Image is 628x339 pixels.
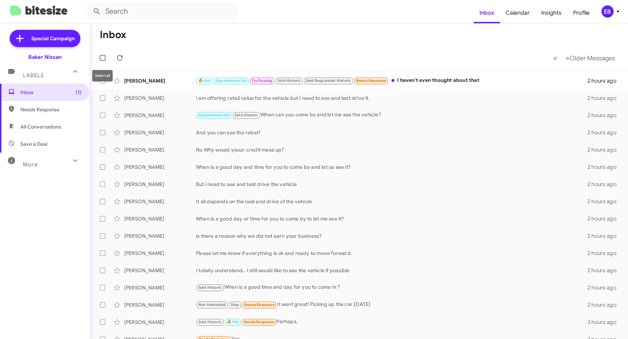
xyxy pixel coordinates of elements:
div: [PERSON_NAME] [124,319,196,326]
span: Older Messages [570,54,615,62]
div: Select all [92,70,113,82]
span: (1) [76,89,81,96]
div: I am offering retail value for the vehicle but I need to see and test drive it. [196,94,587,102]
span: Needs Response [244,302,275,307]
div: [PERSON_NAME] [124,146,196,153]
div: 2 hours ago [587,232,622,240]
div: [PERSON_NAME] [124,94,196,102]
input: Search [87,3,238,20]
div: 2 hours ago [587,163,622,171]
span: Labels [23,72,44,79]
div: [PERSON_NAME] [124,129,196,136]
div: But i need to see and test drive the vehicle [196,181,587,188]
div: [PERSON_NAME] [124,250,196,257]
div: 2 hours ago [587,267,622,274]
div: [PERSON_NAME] [124,267,196,274]
div: [PERSON_NAME] [124,198,196,205]
a: Calendar [500,3,535,23]
span: Not-Interested [198,302,226,307]
div: [PERSON_NAME] [124,163,196,171]
div: When is a good time and day for you to come in ? [196,283,587,292]
div: When is a good day or time for you to come by to let me see it? [196,215,587,222]
span: Sold Historic [235,113,258,117]
button: EB [595,5,620,18]
a: Profile [567,3,595,23]
span: Sold Historic [277,78,301,83]
span: Needs Response [20,106,81,113]
span: » [566,54,570,62]
div: is there a reason why we did not earn your business? [196,232,587,240]
div: [PERSON_NAME] [124,301,196,308]
span: 🔥 Hot [198,78,211,83]
span: Appointment Set [215,78,247,83]
span: Save a Deal [20,140,47,148]
h1: Inbox [100,29,126,41]
span: Needs Response [356,78,386,83]
div: 3 hours ago [587,319,622,326]
span: Sold Historic [198,285,222,290]
div: Please let me know if everything is ok and ready to move forward. [196,250,587,257]
div: 2 hours ago [587,129,622,136]
a: Insights [535,3,567,23]
div: [PERSON_NAME] [124,77,196,84]
div: 2 hours ago [587,94,622,102]
div: 2 hours ago [587,146,622,153]
span: Try Pausing [252,78,272,83]
button: Previous [549,51,562,65]
div: No Why would youur credit mess up? [196,146,587,153]
button: Next [561,51,619,65]
span: Needs Response [244,320,274,324]
div: I totally understand.. I still would like to see the vehicle if possible [196,267,587,274]
nav: Page navigation example [549,51,619,65]
div: [PERSON_NAME] [124,215,196,222]
span: Inbox [20,89,81,96]
div: 2 hours ago [587,198,622,205]
div: [PERSON_NAME] [124,284,196,291]
div: 2 hours ago [587,181,622,188]
div: 2 hours ago [587,284,622,291]
div: EB [601,5,614,18]
div: 2 hours ago [587,215,622,222]
span: Sold Responded Historic [306,78,351,83]
span: Sold Historic [198,320,222,324]
span: Stop [231,302,239,307]
div: And you can see the rebel? [196,129,587,136]
div: Baker Nissan [28,54,62,61]
div: It all depends on the look and drive of the vehicle [196,198,587,205]
span: « [553,54,557,62]
div: I haven't even thought about that [196,76,587,85]
div: 2 hours ago [587,112,622,119]
span: All Conversations [20,123,61,130]
div: It went great! Picking up the car [DATE] [196,301,587,309]
div: 2 hours ago [587,301,622,308]
div: When can you come by and let me see the vehicle? [196,111,587,119]
a: Inbox [474,3,500,23]
div: Perhaps. [196,318,587,326]
span: Appointment Set [198,113,230,117]
span: 🔥 Hot [227,320,239,324]
div: [PERSON_NAME] [124,181,196,188]
span: More [23,161,38,168]
a: Special Campaign [10,30,80,47]
div: [PERSON_NAME] [124,112,196,119]
div: 2 hours ago [587,250,622,257]
div: [PERSON_NAME] [124,232,196,240]
span: Special Campaign [31,35,75,42]
div: 2 hours ago [587,77,622,84]
div: When is a good day and time for you to come by and let us see it? [196,163,587,171]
